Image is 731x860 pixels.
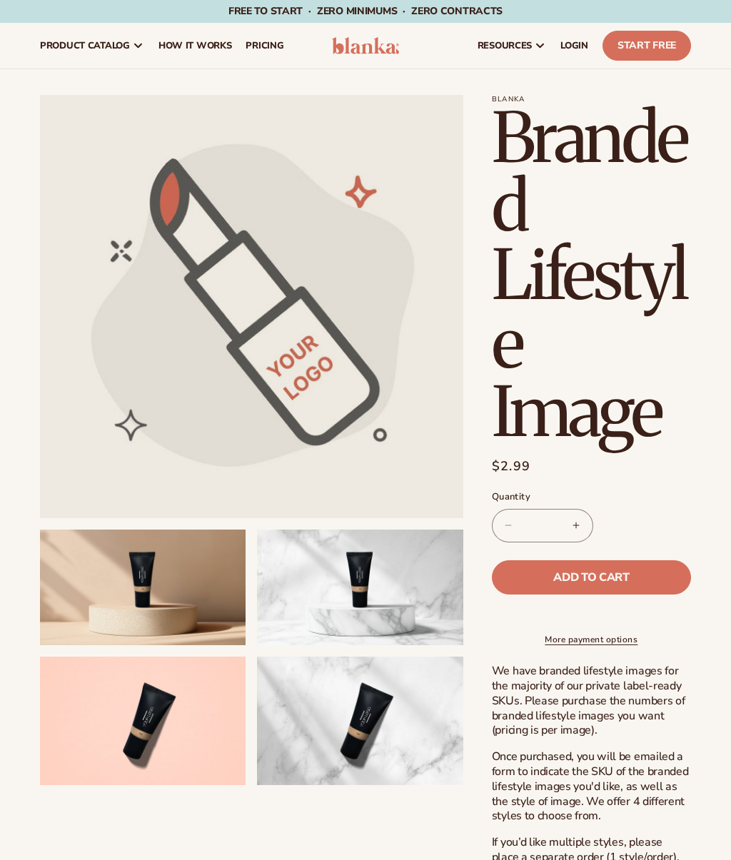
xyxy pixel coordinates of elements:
[478,40,532,51] span: resources
[238,23,291,69] a: pricing
[492,633,691,646] a: More payment options
[492,457,531,476] span: $2.99
[560,40,588,51] span: LOGIN
[492,560,691,595] button: Add to cart
[553,23,595,69] a: LOGIN
[492,664,691,738] p: We have branded lifestyle images for the majority of our private label-ready SKUs. Please purchas...
[228,4,503,18] span: Free to start · ZERO minimums · ZERO contracts
[40,95,463,785] media-gallery: Gallery Viewer
[158,40,232,51] span: How It Works
[332,37,398,54] img: logo
[492,490,691,505] label: Quantity
[151,23,239,69] a: How It Works
[492,749,691,824] p: Once purchased, you will be emailed a form to indicate the SKU of the branded lifestyle images yo...
[470,23,553,69] a: resources
[40,40,130,51] span: product catalog
[33,23,151,69] a: product catalog
[603,31,691,61] a: Start Free
[553,572,629,583] span: Add to cart
[246,40,283,51] span: pricing
[492,103,691,446] h1: Branded Lifestyle Image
